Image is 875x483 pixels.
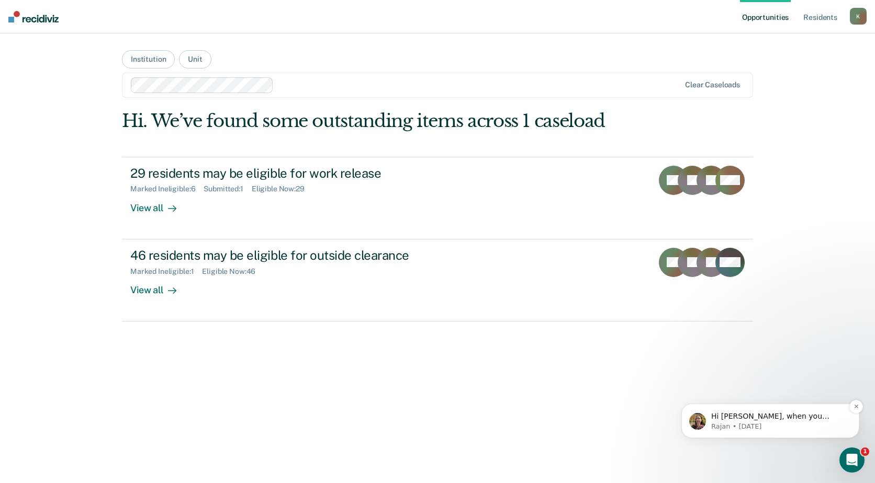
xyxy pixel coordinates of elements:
img: Recidiviz [8,11,59,22]
button: Institution [122,50,175,68]
div: 29 residents may be eligible for work release [130,166,498,181]
button: Dismiss notification [184,62,197,76]
a: 46 residents may be eligible for outside clearanceMarked Ineligible:1Eligible Now:46View all [122,239,753,321]
button: Unit [179,50,211,68]
div: View all [130,193,189,214]
div: Hi. We’ve found some outstanding items across 1 caseload [122,110,627,132]
button: K [850,8,867,25]
div: message notification from Rajan, 3d ago. Hi kevin, when you download the PDF what software are yo... [16,66,194,100]
span: 1 [861,447,869,456]
p: Hi [PERSON_NAME], when you download the PDF what software are you editing it in? Our team is work... [46,74,181,84]
iframe: Intercom live chat [839,447,865,473]
div: Submitted : 1 [204,185,252,193]
div: Clear caseloads [685,80,740,89]
div: Marked Ineligible : 6 [130,185,204,193]
div: Eligible Now : 46 [202,267,264,276]
p: Message from Rajan, sent 3d ago [46,84,181,94]
div: Eligible Now : 29 [252,185,313,193]
a: 29 residents may be eligible for work releaseMarked Ineligible:6Submitted:1Eligible Now:29View all [122,157,753,239]
div: Marked Ineligible : 1 [130,267,202,276]
iframe: Intercom notifications message [666,338,875,455]
img: Profile image for Rajan [24,75,40,92]
div: View all [130,275,189,296]
div: 46 residents may be eligible for outside clearance [130,248,498,263]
